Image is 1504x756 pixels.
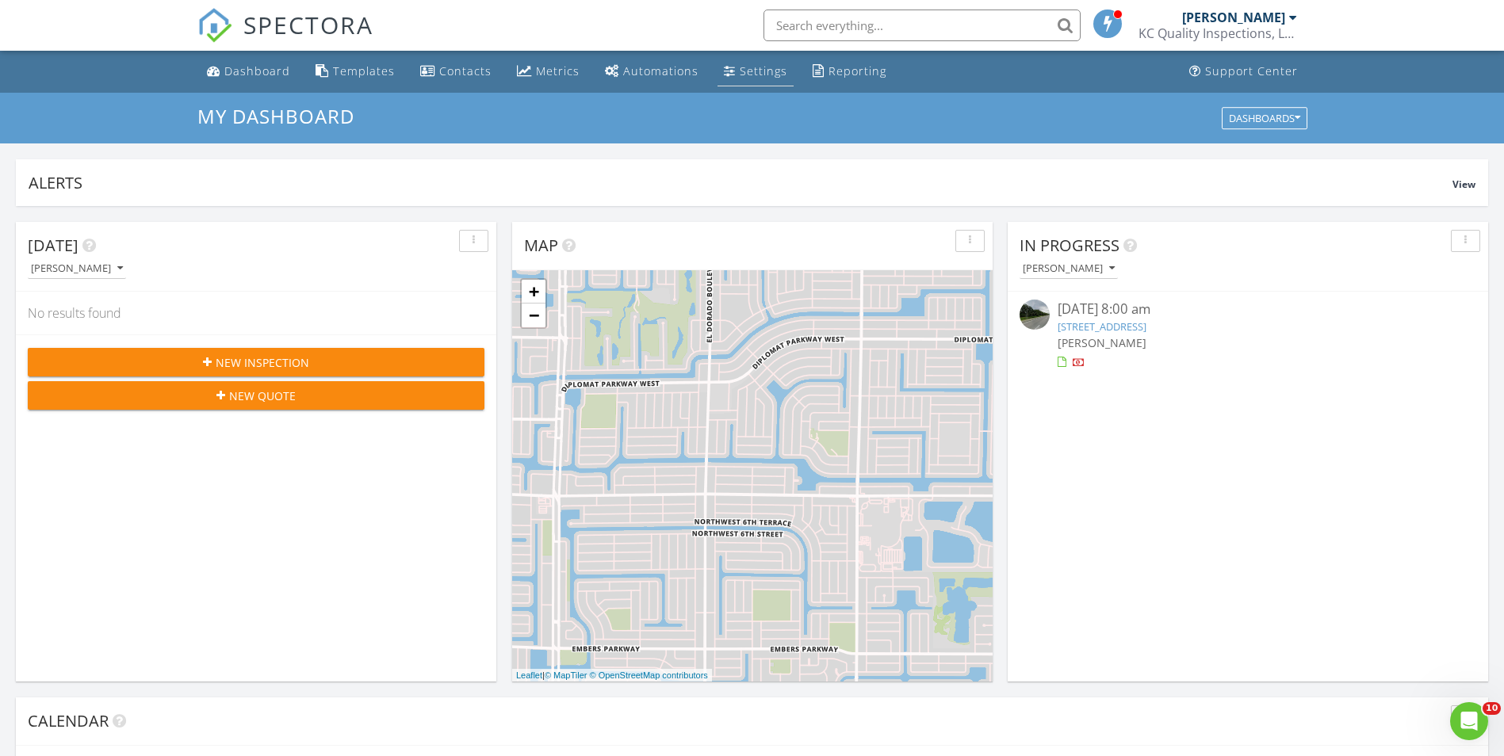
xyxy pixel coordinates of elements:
[28,381,484,410] button: New Quote
[29,172,1452,193] div: Alerts
[522,304,545,327] a: Zoom out
[28,258,126,280] button: [PERSON_NAME]
[31,263,123,274] div: [PERSON_NAME]
[229,388,296,404] span: New Quote
[1020,235,1119,256] span: In Progress
[718,57,794,86] a: Settings
[243,8,373,41] span: SPECTORA
[201,57,297,86] a: Dashboard
[1023,263,1115,274] div: [PERSON_NAME]
[1058,319,1146,334] a: [STREET_ADDRESS]
[599,57,705,86] a: Automations (Basic)
[1222,107,1307,129] button: Dashboards
[806,57,893,86] a: Reporting
[216,354,309,371] span: New Inspection
[309,57,401,86] a: Templates
[224,63,290,78] div: Dashboard
[763,10,1081,41] input: Search everything...
[545,670,587,680] a: © MapTiler
[511,57,586,86] a: Metrics
[28,348,484,376] button: New Inspection
[1182,10,1285,25] div: [PERSON_NAME]
[1020,300,1476,370] a: [DATE] 8:00 am [STREET_ADDRESS] [PERSON_NAME]
[414,57,498,86] a: Contacts
[1205,63,1298,78] div: Support Center
[590,670,708,680] a: © OpenStreetMap contributors
[1450,702,1488,740] iframe: Intercom live chat
[333,63,395,78] div: Templates
[1229,113,1300,124] div: Dashboards
[524,235,558,256] span: Map
[1020,300,1050,330] img: streetview
[28,710,109,731] span: Calendar
[16,292,496,334] div: No results found
[1058,300,1438,319] div: [DATE] 8:00 am
[522,280,545,304] a: Zoom in
[1139,25,1297,41] div: KC Quality Inspections, LLC
[512,669,712,682] div: |
[623,63,698,78] div: Automations
[197,103,354,129] span: My Dashboard
[1183,57,1304,86] a: Support Center
[516,670,542,680] a: Leaflet
[439,63,492,78] div: Contacts
[1483,702,1501,715] span: 10
[28,235,78,256] span: [DATE]
[1058,335,1146,350] span: [PERSON_NAME]
[829,63,886,78] div: Reporting
[197,8,232,43] img: The Best Home Inspection Software - Spectora
[197,21,373,55] a: SPECTORA
[1020,258,1118,280] button: [PERSON_NAME]
[740,63,787,78] div: Settings
[536,63,580,78] div: Metrics
[1452,178,1475,191] span: View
